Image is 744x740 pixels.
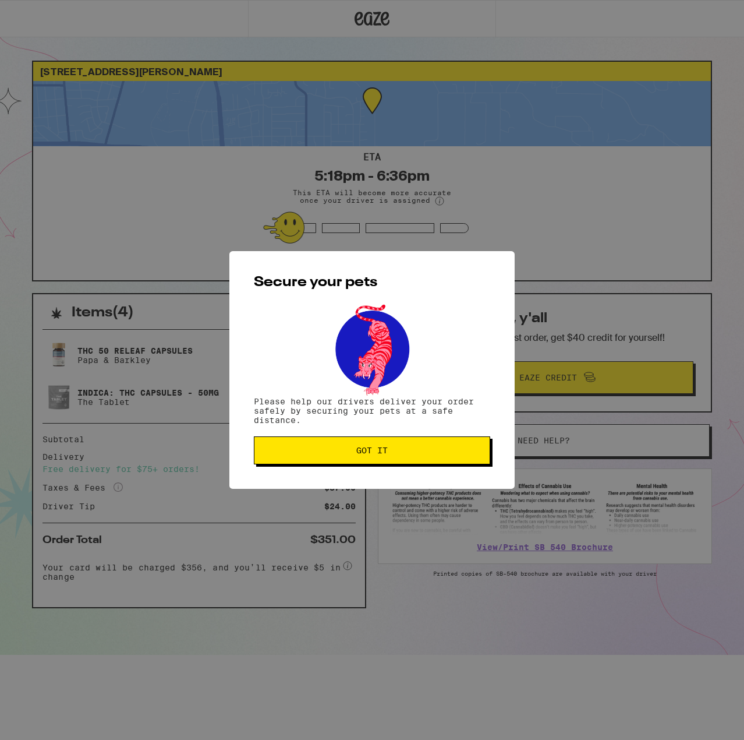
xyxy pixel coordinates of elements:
span: Hi. Need any help? [7,8,84,17]
button: Got it [254,436,490,464]
h2: Secure your pets [254,276,490,290]
span: Got it [356,446,388,454]
img: pets [324,301,420,397]
p: Please help our drivers deliver your order safely by securing your pets at a safe distance. [254,397,490,425]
